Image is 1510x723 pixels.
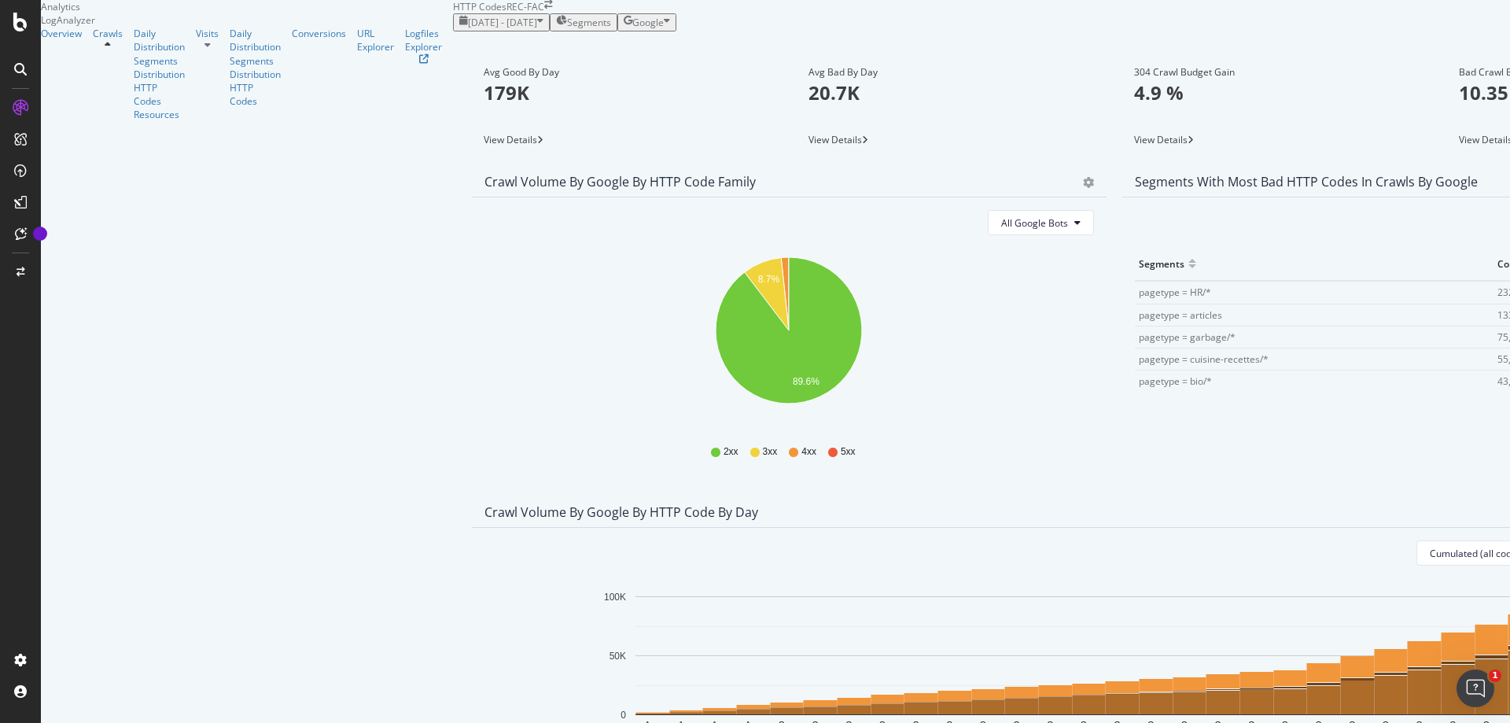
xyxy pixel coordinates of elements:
[134,27,185,53] a: Daily Distribution
[134,108,185,121] a: Resources
[468,16,537,29] span: [DATE] - [DATE]
[1139,330,1236,344] span: pagetype = garbage/*
[1139,286,1211,299] span: pagetype = HR/*
[1139,251,1184,276] div: Segments
[1135,174,1478,190] div: Segments with most bad HTTP codes in Crawls by google
[1139,374,1212,388] span: pagetype = bio/*
[1083,177,1094,188] div: gear
[988,210,1094,235] button: All Google Bots
[484,133,537,146] span: View Details
[1134,79,1420,106] p: 4.9 %
[93,27,123,40] a: Crawls
[230,27,281,53] a: Daily Distribution
[41,13,453,27] div: LogAnalyzer
[808,79,1094,106] p: 20.7K
[484,65,769,79] div: Avg Good By Day
[292,27,346,40] a: Conversions
[793,377,819,388] text: 89.6%
[841,445,856,459] span: 5xx
[484,504,758,520] div: Crawl Volume by google by HTTP Code by Day
[808,65,1094,79] div: Avg Bad By Day
[134,81,185,108] a: HTTP Codes
[808,133,862,146] span: View Details
[1134,133,1188,146] span: View Details
[763,445,778,459] span: 3xx
[1489,670,1501,682] span: 1
[801,445,816,459] span: 4xx
[632,16,664,29] span: Google
[1139,308,1222,322] span: pagetype = articles
[230,81,281,108] a: HTTP Codes
[453,13,550,31] button: [DATE] - [DATE]
[604,592,626,603] text: 100K
[405,27,442,63] a: Logfiles Explorer
[196,27,219,40] a: Visits
[484,174,756,190] div: Crawl Volume by google by HTTP Code Family
[1001,216,1068,230] span: All Google Bots
[610,651,626,662] text: 50K
[134,54,185,81] a: Segments Distribution
[357,27,394,53] a: URL Explorer
[484,79,769,106] p: 179K
[550,13,617,31] button: Segments
[724,445,738,459] span: 2xx
[230,54,281,81] a: Segments Distribution
[567,16,611,29] span: Segments
[405,27,442,53] div: Logfiles Explorer
[758,275,780,286] text: 8.7%
[1457,670,1494,707] iframe: Intercom live chat
[33,227,47,241] div: Tooltip anchor
[484,248,1093,430] svg: A chart.
[621,710,626,721] text: 0
[1139,352,1269,366] span: pagetype = cuisine-recettes/*
[1134,65,1420,79] div: 304 Crawl Budget Gain
[41,27,82,40] a: Overview
[617,13,676,31] button: Google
